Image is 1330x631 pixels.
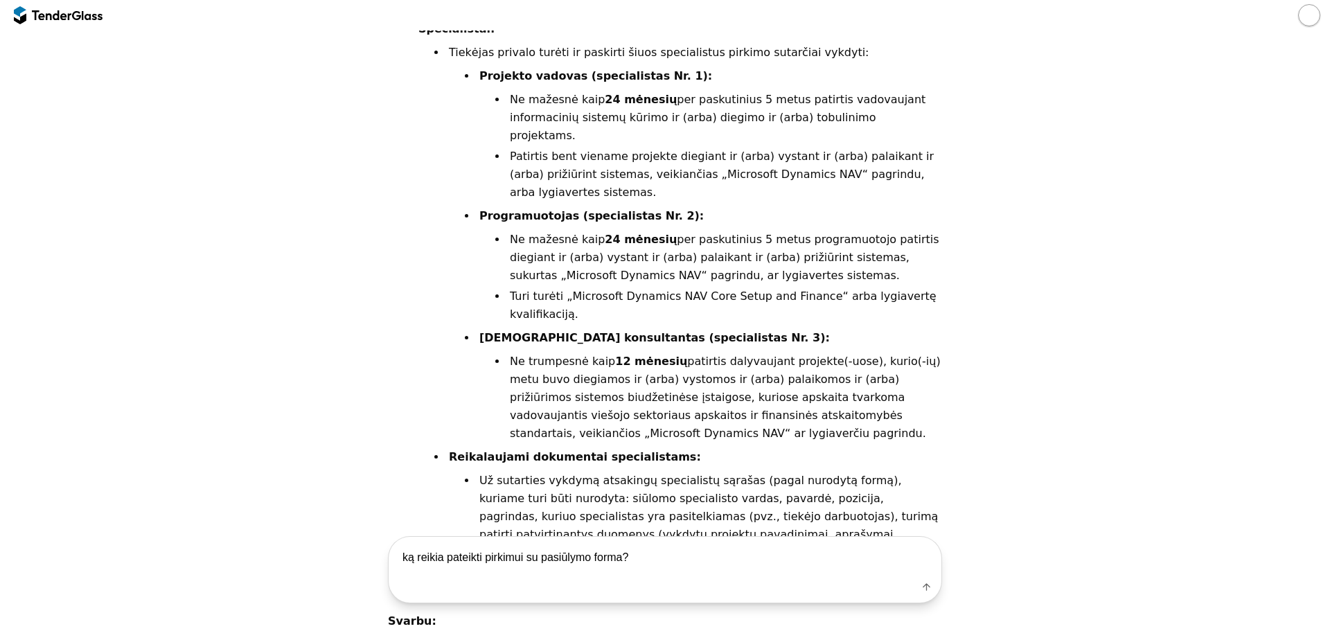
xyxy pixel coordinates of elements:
strong: Specialistai: [418,22,495,35]
strong: 24 mėnesių [605,93,677,106]
strong: Reikalaujami dokumentai specialistams: [449,450,701,463]
li: Ne trumpesnė kaip patirtis dalyvaujant projekte(-uose), kurio(-ių) metu buvo diegiamos ir (arba) ... [507,353,942,443]
textarea: ką reikia pateikti pirkimui su pasiūlymo forma? [389,537,941,578]
strong: Programuotojas (specialistas Nr. 2): [479,209,704,222]
li: Patirtis bent viename projekte diegiant ir (arba) vystant ir (arba) palaikant ir (arba) prižiūrin... [507,148,942,202]
li: Ne mažesnė kaip per paskutinius 5 metus patirtis vadovaujant informacinių sistemų kūrimo ir (arba... [507,91,942,145]
strong: [DEMOGRAPHIC_DATA] konsultantas (specialistas Nr. 3): [479,331,830,344]
strong: 12 mėnesių [615,355,687,368]
strong: 24 mėnesių [605,233,677,246]
strong: Projekto vadovas (specialistas Nr. 1): [479,69,712,82]
li: Už sutarties vykdymą atsakingų specialistų sąrašas (pagal nurodytą formą), kuriame turi būti nuro... [477,472,942,562]
li: Turi turėti „Microsoft Dynamics NAV Core Setup and Finance“ arba lygiavertę kvalifikaciją. [507,287,942,323]
li: Ne mažesnė kaip per paskutinius 5 metus programuotojo patirtis diegiant ir (arba) vystant ir (arb... [507,231,942,285]
li: Tiekėjas privalo turėti ir paskirti šiuos specialistus pirkimo sutarčiai vykdyti: [446,44,942,443]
